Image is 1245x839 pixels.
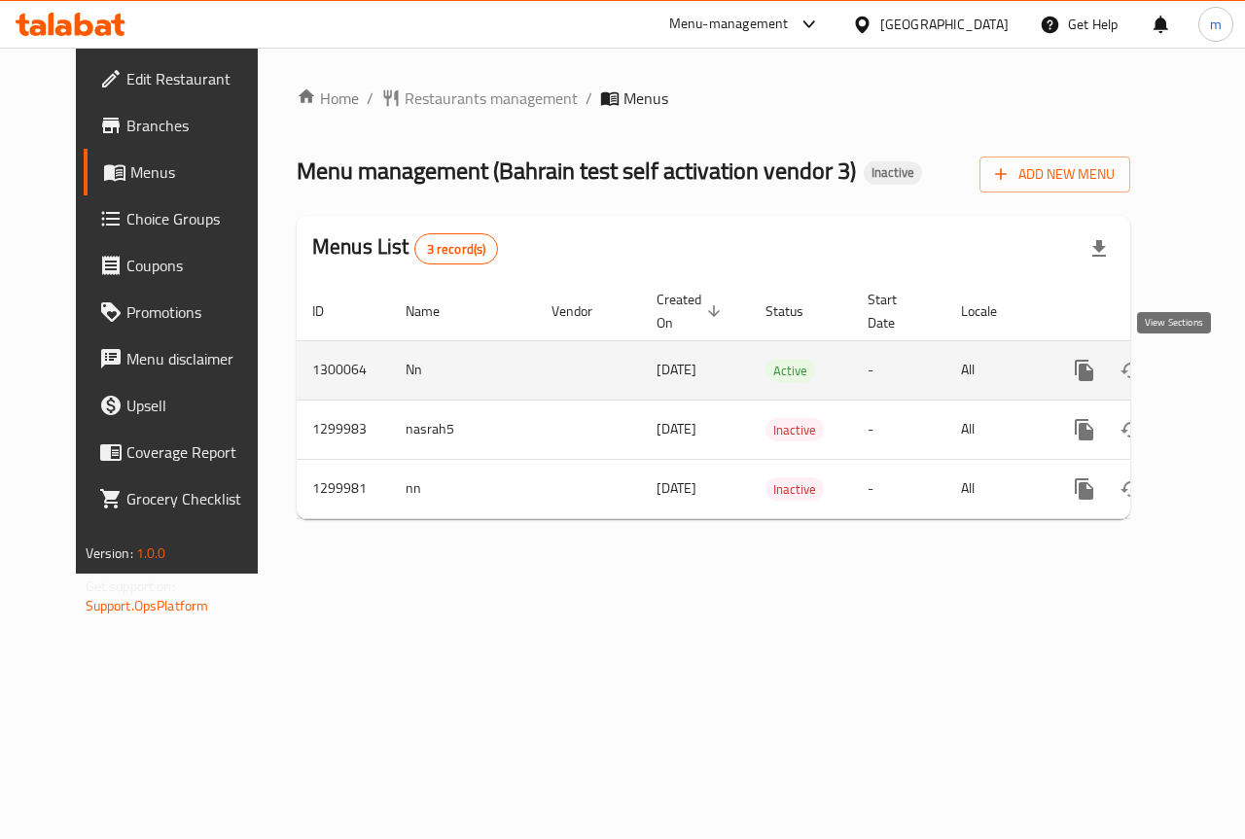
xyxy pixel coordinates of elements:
td: All [945,340,1046,400]
span: Menu disclaimer [126,347,268,370]
span: Start Date [868,288,922,334]
span: [DATE] [657,357,696,382]
span: Upsell [126,394,268,417]
span: Promotions [126,300,268,324]
span: Menu management ( Bahrain test self activation vendor 3 ) [297,149,856,192]
td: All [945,459,1046,518]
a: Menus [84,149,284,195]
span: Coverage Report [126,440,268,464]
span: Name [406,299,465,323]
a: Branches [84,102,284,149]
button: Change Status [1108,466,1155,512]
span: Vendor [551,299,618,323]
span: Inactive [864,164,922,181]
div: Menu-management [669,13,789,36]
span: 3 record(s) [415,240,498,259]
div: Inactive [864,161,922,185]
span: Menus [623,87,668,110]
div: Export file [1076,226,1122,272]
a: Home [297,87,359,110]
span: Version: [86,541,133,566]
span: 1.0.0 [136,541,166,566]
a: Restaurants management [381,87,578,110]
span: Add New Menu [995,162,1115,187]
a: Edit Restaurant [84,55,284,102]
a: Support.OpsPlatform [86,593,209,618]
td: nasrah5 [390,400,536,459]
button: more [1061,347,1108,394]
span: Locale [961,299,1022,323]
button: more [1061,466,1108,512]
h2: Menus List [312,232,498,264]
span: Coupons [126,254,268,277]
span: Choice Groups [126,207,268,230]
a: Coverage Report [84,429,284,475]
td: - [852,400,945,459]
span: Created On [657,288,727,334]
span: Edit Restaurant [126,67,268,90]
span: Get support on: [86,574,175,599]
div: Inactive [765,418,824,441]
span: Restaurants management [405,87,578,110]
a: Upsell [84,382,284,429]
td: Nn [390,340,536,400]
div: Total records count [414,233,499,264]
div: [GEOGRAPHIC_DATA] [880,14,1009,35]
nav: breadcrumb [297,87,1130,110]
span: Branches [126,114,268,137]
span: Inactive [765,478,824,501]
span: Active [765,360,815,382]
td: 1300064 [297,340,390,400]
li: / [367,87,373,110]
span: ID [312,299,349,323]
td: 1299981 [297,459,390,518]
td: All [945,400,1046,459]
a: Menu disclaimer [84,335,284,382]
a: Coupons [84,242,284,289]
span: m [1210,14,1222,35]
span: [DATE] [657,416,696,441]
button: Change Status [1108,406,1155,453]
td: - [852,340,945,400]
span: Menus [130,160,268,184]
td: nn [390,459,536,518]
td: - [852,459,945,518]
button: more [1061,406,1108,453]
button: Add New Menu [979,157,1130,192]
span: Grocery Checklist [126,487,268,510]
li: / [586,87,592,110]
a: Grocery Checklist [84,475,284,522]
a: Choice Groups [84,195,284,242]
a: Promotions [84,289,284,335]
span: Inactive [765,419,824,441]
span: [DATE] [657,475,696,501]
div: Active [765,359,815,382]
span: Status [765,299,829,323]
div: Inactive [765,477,824,501]
td: 1299983 [297,400,390,459]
